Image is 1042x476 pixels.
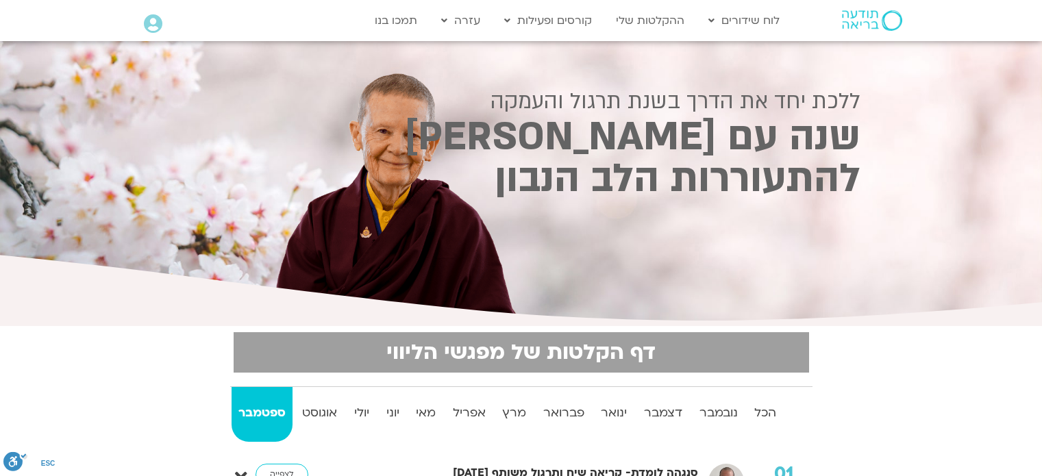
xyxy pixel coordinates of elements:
strong: מרץ [495,403,534,423]
h2: דף הקלטות של מפגשי הליווי [242,340,801,364]
a: ינואר [594,387,634,442]
a: יולי [347,387,377,442]
a: הכל [747,387,784,442]
h2: להתעוררות הלב הנבון [182,161,860,197]
strong: יולי [347,403,377,423]
strong: מאי [409,403,443,423]
strong: ינואר [594,403,634,423]
a: ספטמבר [232,387,293,442]
a: פברואר [536,387,592,442]
img: תודעה בריאה [842,10,902,31]
strong: פברואר [536,403,592,423]
a: דצמבר [637,387,690,442]
a: קורסים ופעילות [497,8,599,34]
a: ההקלטות שלי [609,8,691,34]
strong: נובמבר [692,403,745,423]
a: אפריל [445,387,493,442]
a: עזרה [434,8,487,34]
strong: יוני [379,403,406,423]
h2: ללכת יחד את הדרך בשנת תרגול והעמקה [182,89,860,114]
a: תמכו בנו [368,8,424,34]
h2: שנה עם [PERSON_NAME] [182,119,860,155]
a: יוני [379,387,406,442]
a: אוגוסט [295,387,345,442]
strong: דצמבר [637,403,690,423]
a: נובמבר [692,387,745,442]
a: לוח שידורים [702,8,786,34]
a: מרץ [495,387,534,442]
strong: הכל [747,403,784,423]
strong: ספטמבר [232,403,293,423]
a: מאי [409,387,443,442]
strong: אפריל [445,403,493,423]
strong: אוגוסט [295,403,345,423]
